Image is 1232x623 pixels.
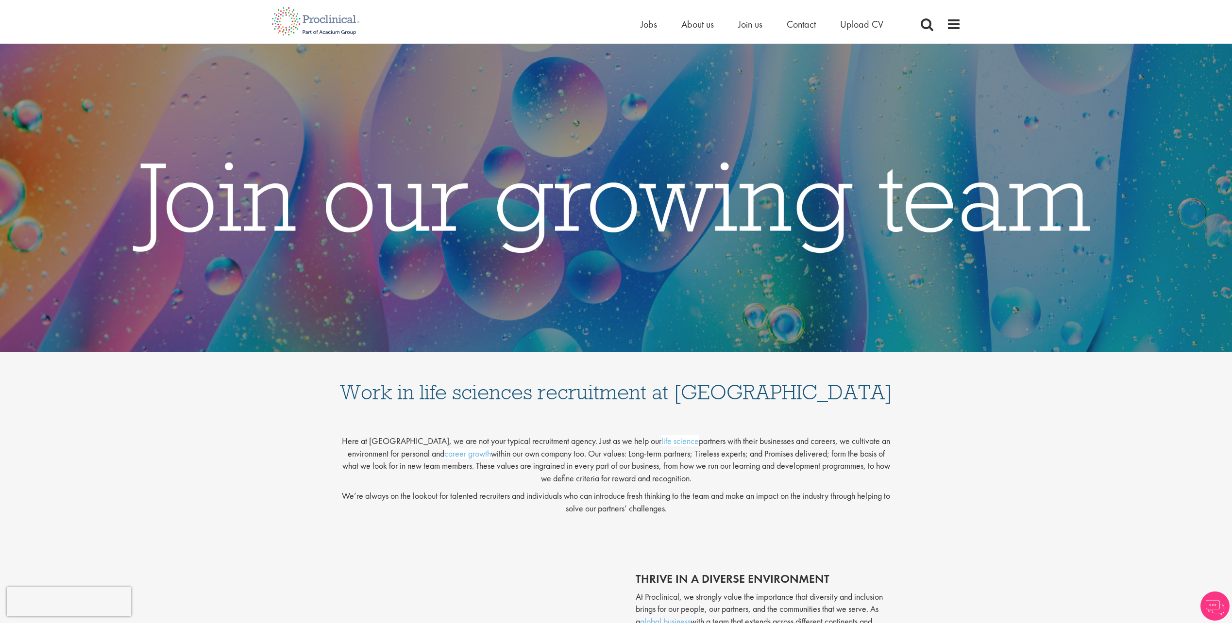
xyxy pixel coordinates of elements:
[840,18,883,31] a: Upload CV
[787,18,816,31] a: Contact
[339,427,893,485] p: Here at [GEOGRAPHIC_DATA], we are not your typical recruitment agency. Just as we help our partne...
[339,362,893,403] h1: Work in life sciences recruitment at [GEOGRAPHIC_DATA]
[1200,591,1230,621] img: Chatbot
[636,573,893,585] h2: thrive in a diverse environment
[681,18,714,31] a: About us
[641,18,657,31] a: Jobs
[7,587,131,616] iframe: reCAPTCHA
[444,448,491,459] a: career growth
[661,435,699,446] a: life science
[339,490,893,514] p: We’re always on the lookout for talented recruiters and individuals who can introduce fresh think...
[738,18,762,31] a: Join us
